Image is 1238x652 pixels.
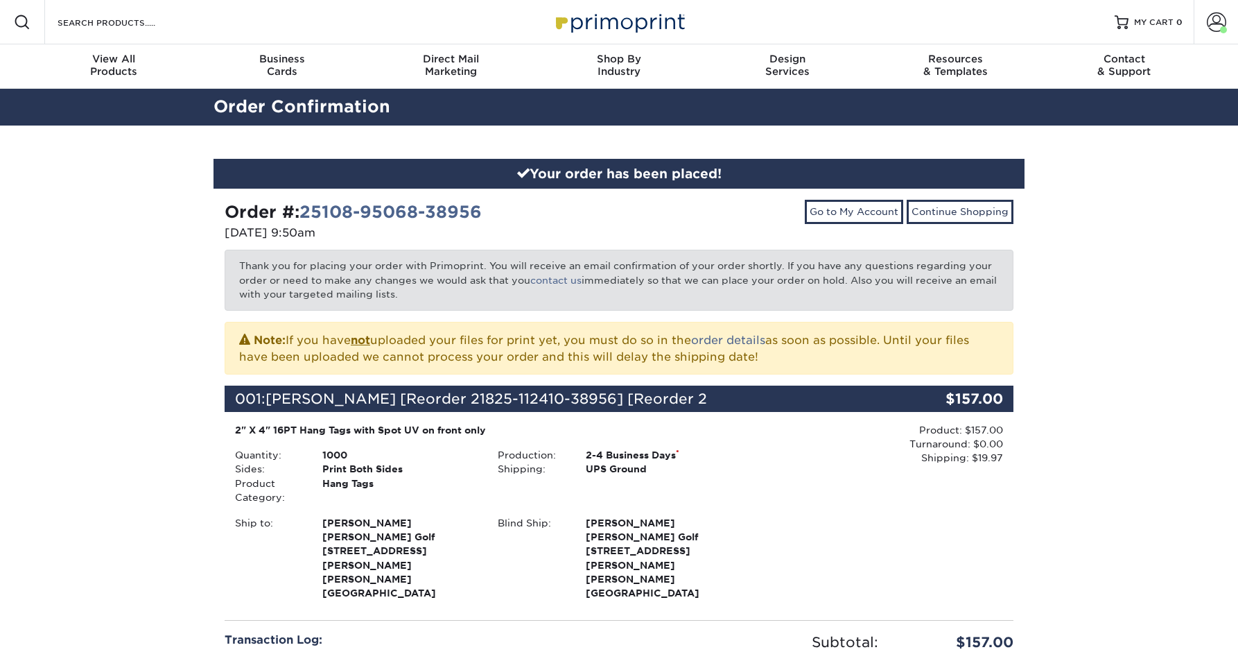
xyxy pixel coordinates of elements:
div: Product Category: [225,477,312,505]
p: Thank you for placing your order with Primoprint. You will receive an email confirmation of your ... [225,250,1013,310]
p: If you have uploaded your files for print yet, you must do so in the as soon as possible. Until y... [239,331,999,366]
span: Shop By [535,53,704,65]
span: [STREET_ADDRESS][PERSON_NAME] [322,544,477,572]
div: Production: [487,448,575,462]
div: Print Both Sides [312,462,487,476]
strong: [PERSON_NAME][GEOGRAPHIC_DATA] [586,516,740,599]
span: [PERSON_NAME] [322,516,477,530]
span: [PERSON_NAME] Golf [322,530,477,544]
a: Go to My Account [805,200,903,223]
img: Primoprint [550,7,688,37]
div: Blind Ship: [487,516,575,601]
a: Direct MailMarketing [367,44,535,89]
span: [PERSON_NAME] [Reorder 21825-112410-38956] [Reorder 2 [265,391,707,407]
strong: [PERSON_NAME][GEOGRAPHIC_DATA] [322,516,477,599]
div: 2-4 Business Days [575,448,751,462]
span: Resources [871,53,1040,65]
a: contact us [530,275,582,286]
a: DesignServices [703,44,871,89]
span: [STREET_ADDRESS][PERSON_NAME] [586,544,740,572]
a: BusinessCards [198,44,367,89]
div: 001: [225,386,882,412]
div: Marketing [367,53,535,78]
a: Shop ByIndustry [535,44,704,89]
div: Ship to: [225,516,312,601]
a: Continue Shopping [907,200,1013,223]
div: Hang Tags [312,477,487,505]
span: Design [703,53,871,65]
div: Transaction Log: [225,632,609,649]
span: [PERSON_NAME] Golf [586,530,740,544]
div: Industry [535,53,704,78]
div: UPS Ground [575,462,751,476]
div: 2" X 4" 16PT Hang Tags with Spot UV on front only [235,423,740,437]
div: Quantity: [225,448,312,462]
div: Cards [198,53,367,78]
a: Contact& Support [1040,44,1208,89]
div: Product: $157.00 Turnaround: $0.00 Shipping: $19.97 [751,423,1003,465]
div: Sides: [225,462,312,476]
a: 25108-95068-38956 [299,202,482,222]
span: Business [198,53,367,65]
b: not [351,334,370,347]
p: [DATE] 9:50am [225,225,609,241]
div: & Support [1040,53,1208,78]
div: 1000 [312,448,487,462]
div: Products [30,53,198,78]
a: View AllProducts [30,44,198,89]
div: Services [703,53,871,78]
span: MY CART [1134,17,1174,28]
strong: Order #: [225,202,482,222]
div: Shipping: [487,462,575,476]
a: Resources& Templates [871,44,1040,89]
span: Contact [1040,53,1208,65]
span: View All [30,53,198,65]
div: $157.00 [882,386,1013,412]
input: SEARCH PRODUCTS..... [56,14,191,31]
div: Your order has been placed! [213,159,1025,189]
span: Direct Mail [367,53,535,65]
h2: Order Confirmation [203,94,1035,120]
strong: Note: [254,334,286,347]
span: [PERSON_NAME] [586,516,740,530]
a: order details [691,334,765,347]
div: & Templates [871,53,1040,78]
span: 0 [1176,17,1183,27]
